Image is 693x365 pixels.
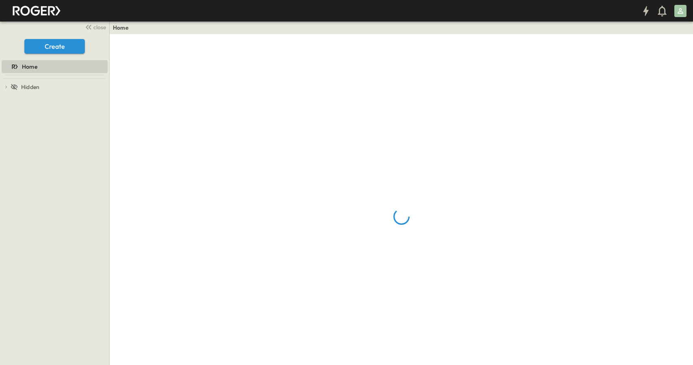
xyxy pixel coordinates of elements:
[21,83,39,91] span: Hidden
[113,24,129,32] a: Home
[113,24,134,32] nav: breadcrumbs
[24,39,85,54] button: Create
[93,23,106,31] span: close
[22,63,37,71] span: Home
[82,21,108,33] button: close
[2,61,106,72] a: Home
